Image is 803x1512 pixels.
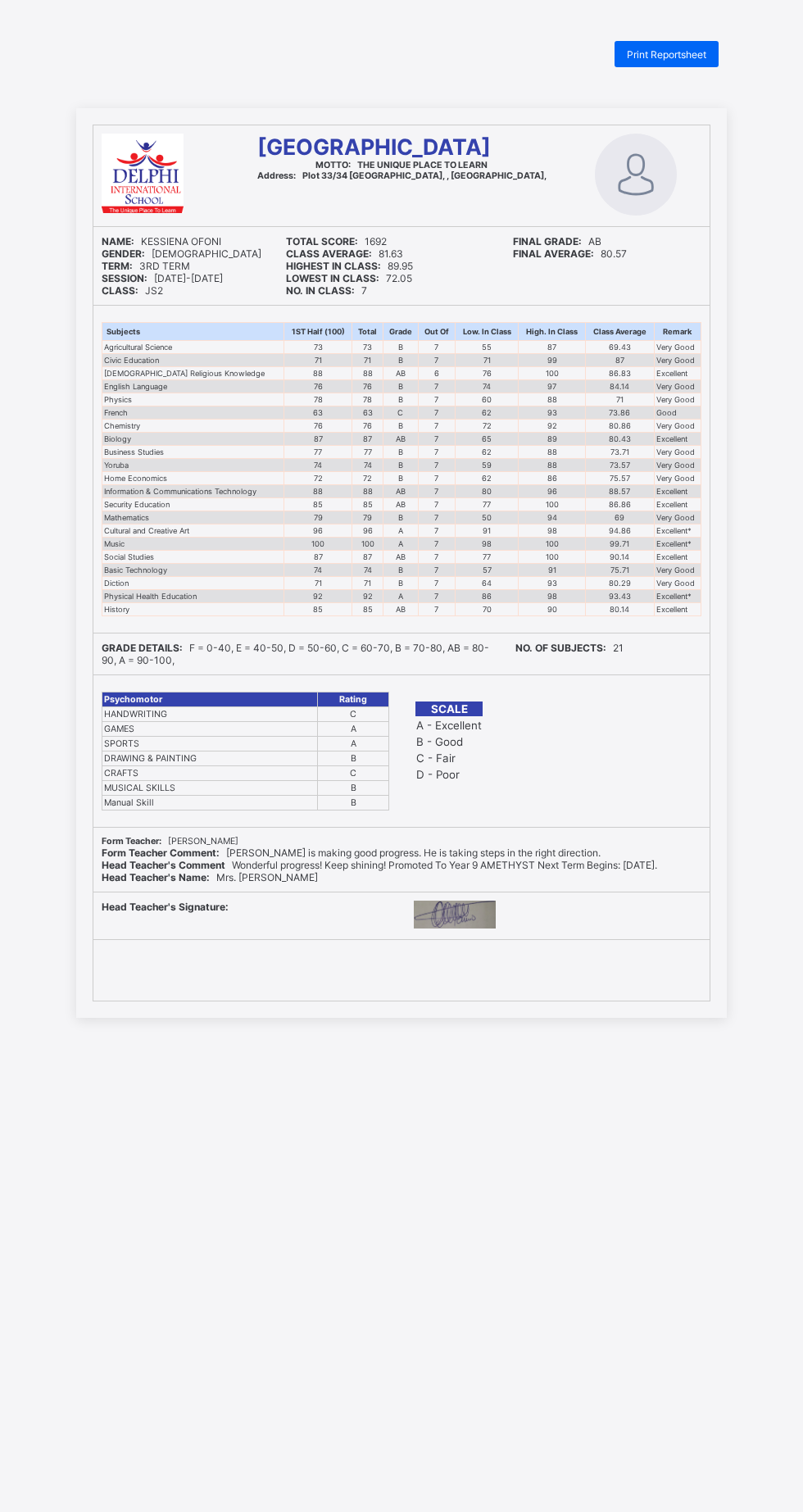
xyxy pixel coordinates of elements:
[102,247,261,260] span: [DEMOGRAPHIC_DATA]
[284,323,352,341] th: 1ST Half (100)
[286,235,358,247] b: TOTAL SCORE:
[415,734,483,749] td: B - Good
[318,692,389,707] th: Rating
[519,446,586,459] td: 88
[519,524,586,538] td: 98
[102,692,318,707] th: Psychomotor
[284,446,352,459] td: 77
[102,847,601,859] span: [PERSON_NAME] is making good progress. He is taking steps in the right direction.
[519,590,586,603] td: 98
[352,341,383,354] td: 73
[102,859,225,871] b: Head Teacher's Comment
[418,341,455,354] td: 7
[102,380,284,393] td: English Language
[102,847,220,859] b: Form Teacher Comment:
[102,796,318,810] td: Manual Skill
[418,590,455,603] td: 7
[102,247,145,260] b: GENDER:
[102,272,147,284] b: SESSION:
[585,433,654,446] td: 80.43
[585,354,654,367] td: 87
[284,380,352,393] td: 76
[654,446,701,459] td: Very Good
[654,524,701,538] td: Excellent*
[286,260,381,272] b: HIGHEST IN CLASS:
[102,498,284,511] td: Security Education
[102,354,284,367] td: Civic Education
[519,511,586,524] td: 94
[456,393,519,406] td: 60
[383,420,418,433] td: B
[352,590,383,603] td: 92
[456,603,519,616] td: 70
[585,564,654,577] td: 75.71
[102,590,284,603] td: Physical Health Education
[102,472,284,485] td: Home Economics
[456,538,519,551] td: 98
[585,603,654,616] td: 80.14
[585,524,654,538] td: 94.86
[102,420,284,433] td: Chemistry
[352,459,383,472] td: 74
[284,603,352,616] td: 85
[352,564,383,577] td: 74
[418,433,455,446] td: 7
[284,341,352,354] td: 73
[286,235,387,247] span: 1692
[284,406,352,420] td: 63
[585,446,654,459] td: 73.71
[654,564,701,577] td: Very Good
[519,354,586,367] td: 99
[352,524,383,538] td: 96
[415,751,483,765] td: C - Fair
[654,354,701,367] td: Very Good
[383,406,418,420] td: C
[102,284,138,297] b: CLASS:
[102,564,284,577] td: Basic Technology
[286,272,379,284] b: LOWEST IN CLASS:
[284,393,352,406] td: 78
[456,420,519,433] td: 72
[654,498,701,511] td: Excellent
[352,538,383,551] td: 100
[418,446,455,459] td: 7
[585,420,654,433] td: 80.86
[418,380,455,393] td: 7
[284,498,352,511] td: 85
[585,367,654,380] td: 86.83
[519,420,586,433] td: 92
[585,485,654,498] td: 88.57
[418,524,455,538] td: 7
[102,871,318,883] span: Mrs. [PERSON_NAME]
[352,406,383,420] td: 63
[286,272,412,284] span: 72.05
[519,323,586,341] th: High. In Class
[585,341,654,354] td: 69.43
[102,707,318,722] td: HANDWRITING
[418,393,455,406] td: 7
[102,577,284,590] td: Diction
[352,380,383,393] td: 76
[654,420,701,433] td: Very Good
[284,472,352,485] td: 72
[456,577,519,590] td: 64
[519,564,586,577] td: 91
[418,354,455,367] td: 7
[519,577,586,590] td: 93
[519,459,586,472] td: 88
[418,367,455,380] td: 6
[286,284,367,297] span: 7
[284,590,352,603] td: 92
[383,472,418,485] td: B
[418,551,455,564] td: 7
[519,341,586,354] td: 87
[352,485,383,498] td: 88
[456,354,519,367] td: 71
[102,781,318,796] td: MUSICAL SKILLS
[383,590,418,603] td: A
[286,247,372,260] b: CLASS AVERAGE:
[102,751,318,766] td: DRAWING & PAINTING
[654,393,701,406] td: Very Good
[284,551,352,564] td: 87
[284,354,352,367] td: 71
